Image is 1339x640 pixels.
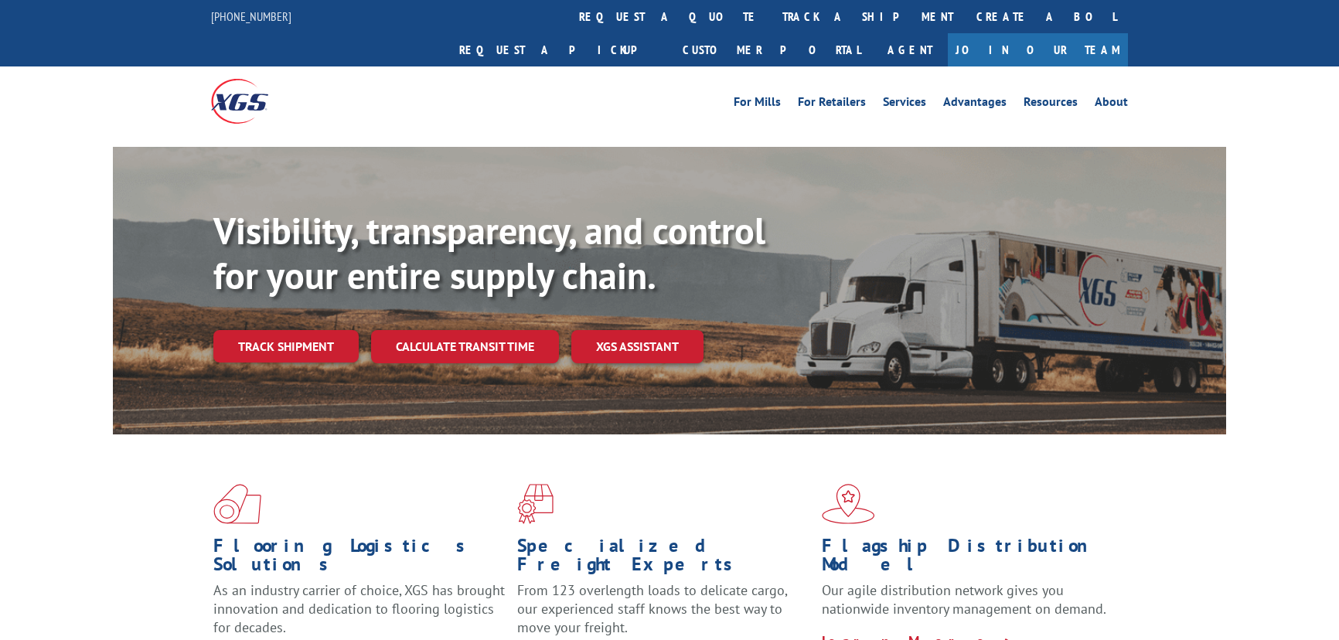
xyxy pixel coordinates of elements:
[571,330,704,363] a: XGS ASSISTANT
[213,484,261,524] img: xgs-icon-total-supply-chain-intelligence-red
[943,96,1007,113] a: Advantages
[213,536,506,581] h1: Flooring Logistics Solutions
[517,536,809,581] h1: Specialized Freight Experts
[822,536,1114,581] h1: Flagship Distribution Model
[734,96,781,113] a: For Mills
[1095,96,1128,113] a: About
[213,206,765,299] b: Visibility, transparency, and control for your entire supply chain.
[1024,96,1078,113] a: Resources
[872,33,948,66] a: Agent
[211,9,291,24] a: [PHONE_NUMBER]
[822,484,875,524] img: xgs-icon-flagship-distribution-model-red
[371,330,559,363] a: Calculate transit time
[822,581,1106,618] span: Our agile distribution network gives you nationwide inventory management on demand.
[883,96,926,113] a: Services
[448,33,671,66] a: Request a pickup
[948,33,1128,66] a: Join Our Team
[213,581,505,636] span: As an industry carrier of choice, XGS has brought innovation and dedication to flooring logistics...
[213,330,359,363] a: Track shipment
[671,33,872,66] a: Customer Portal
[517,484,554,524] img: xgs-icon-focused-on-flooring-red
[798,96,866,113] a: For Retailers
